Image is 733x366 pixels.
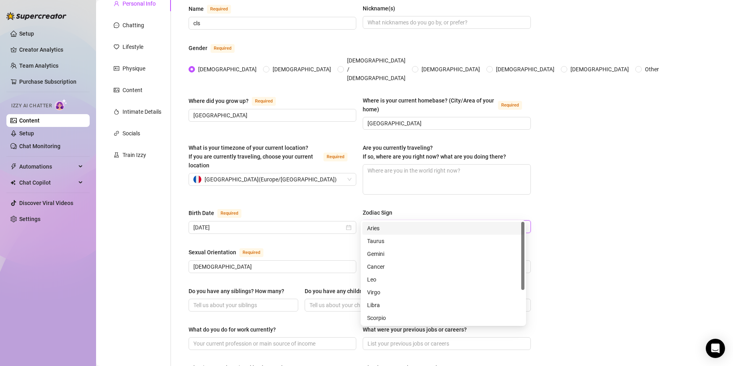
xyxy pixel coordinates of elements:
div: Taurus [362,235,524,247]
div: Where is your current homebase? (City/Area of your home) [363,96,494,114]
input: Birth Date [193,223,344,232]
label: Nickname(s) [363,4,401,13]
span: [DEMOGRAPHIC_DATA] [493,65,558,74]
input: What do you do for work currently? [193,339,350,348]
div: Cancer [367,262,520,271]
div: Chatting [123,21,144,30]
div: What were your previous jobs or careers? [363,325,467,334]
div: Content [123,86,143,95]
input: Do you have any children? How many? [309,301,408,310]
a: Creator Analytics [19,43,83,56]
label: Sexual Orientation [189,247,272,257]
span: [DEMOGRAPHIC_DATA] [567,65,632,74]
label: What were your previous jobs or careers? [363,325,472,334]
span: [GEOGRAPHIC_DATA] ( Europe/[GEOGRAPHIC_DATA] ) [205,173,337,185]
span: Required [252,97,276,106]
label: Do you have any siblings? How many? [189,287,290,296]
div: Physique [123,64,145,73]
img: fr [193,175,201,183]
div: What do you do for work currently? [189,325,276,334]
span: [DEMOGRAPHIC_DATA] / [DEMOGRAPHIC_DATA] [344,56,409,82]
label: Name [189,4,240,14]
div: Leo [362,273,524,286]
div: Sexual Orientation [189,248,236,257]
span: [DEMOGRAPHIC_DATA] [195,65,260,74]
span: heart [114,44,119,50]
span: message [114,22,119,28]
label: Where did you grow up? [189,96,285,106]
span: Required [239,248,263,257]
span: link [114,131,119,136]
div: Aries [367,224,520,233]
div: Gemini [367,249,520,258]
div: Virgo [362,286,524,299]
span: What is your timezone of your current location? If you are currently traveling, choose your curre... [189,145,313,169]
span: Are you currently traveling? If so, where are you right now? what are you doing there? [363,145,506,160]
div: Libra [367,301,520,310]
div: Lifestyle [123,42,143,51]
div: Zodiac Sign [363,208,392,217]
a: Settings [19,216,40,222]
a: Content [19,117,40,124]
a: Team Analytics [19,62,58,69]
span: experiment [114,152,119,158]
span: Required [211,44,235,53]
span: idcard [114,66,119,71]
div: Socials [123,129,140,138]
div: Where did you grow up? [189,97,249,105]
img: Chat Copilot [10,180,16,185]
div: Nickname(s) [363,4,395,13]
div: Train Izzy [123,151,146,159]
span: thunderbolt [10,163,17,170]
div: Gemini [362,247,524,260]
a: Setup [19,130,34,137]
div: Taurus [367,237,520,245]
label: Do you have any children? How many? [305,287,407,296]
input: What were your previous jobs or careers? [368,339,524,348]
div: Do you have any children? How many? [305,287,401,296]
a: Discover Viral Videos [19,200,73,206]
span: Automations [19,160,76,173]
div: Gender [189,44,207,52]
span: user [114,1,119,6]
div: Cancer [362,260,524,273]
div: Aries [362,222,524,235]
div: Leo [367,275,520,284]
a: Setup [19,30,34,37]
span: [DEMOGRAPHIC_DATA] [418,65,483,74]
input: Nickname(s) [368,18,524,27]
label: Gender [189,43,243,53]
span: Required [498,101,522,110]
span: Other [642,65,662,74]
a: Chat Monitoring [19,143,60,149]
label: Zodiac Sign [363,208,398,217]
span: Required [207,5,231,14]
div: Intimate Details [123,107,161,116]
input: Sexual Orientation [193,262,350,271]
span: Chat Copilot [19,176,76,189]
div: Scorpio [367,314,520,322]
input: Do you have any siblings? How many? [193,301,292,310]
label: Birth Date [189,208,250,218]
label: What do you do for work currently? [189,325,281,334]
div: Do you have any siblings? How many? [189,287,284,296]
span: picture [114,87,119,93]
div: Scorpio [362,312,524,324]
div: Libra [362,299,524,312]
label: Where is your current homebase? (City/Area of your home) [363,96,530,114]
div: Birth Date [189,209,214,217]
div: Virgo [367,288,520,297]
span: [DEMOGRAPHIC_DATA] [269,65,334,74]
span: Required [323,153,347,161]
input: Where is your current homebase? (City/Area of your home) [368,119,524,128]
img: AI Chatter [55,99,67,111]
img: logo-BBDzfeDw.svg [6,12,66,20]
span: fire [114,109,119,115]
div: Open Intercom Messenger [706,339,725,358]
span: Izzy AI Chatter [11,102,52,110]
span: Required [217,209,241,218]
input: Where did you grow up? [193,111,350,120]
input: Name [193,19,350,28]
div: Name [189,4,204,13]
a: Purchase Subscription [19,78,76,85]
